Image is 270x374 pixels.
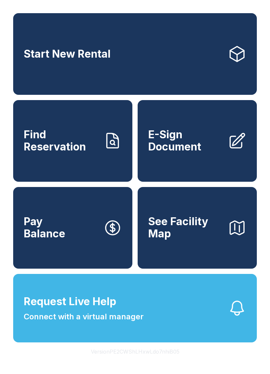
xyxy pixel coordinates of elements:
a: PayBalance [13,187,132,269]
span: Start New Rental [24,48,111,60]
button: VersionPE2CWShLHxwLdo7nhiB05 [86,342,185,361]
button: See Facility Map [138,187,257,269]
span: E-Sign Document [148,129,223,153]
a: Start New Rental [13,13,257,95]
span: Find Reservation [24,129,98,153]
a: E-Sign Document [138,100,257,182]
button: Request Live HelpConnect with a virtual manager [13,274,257,342]
span: See Facility Map [148,216,223,240]
span: Request Live Help [24,294,116,309]
span: Pay Balance [24,216,65,240]
span: Connect with a virtual manager [24,311,144,323]
a: Find Reservation [13,100,132,182]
